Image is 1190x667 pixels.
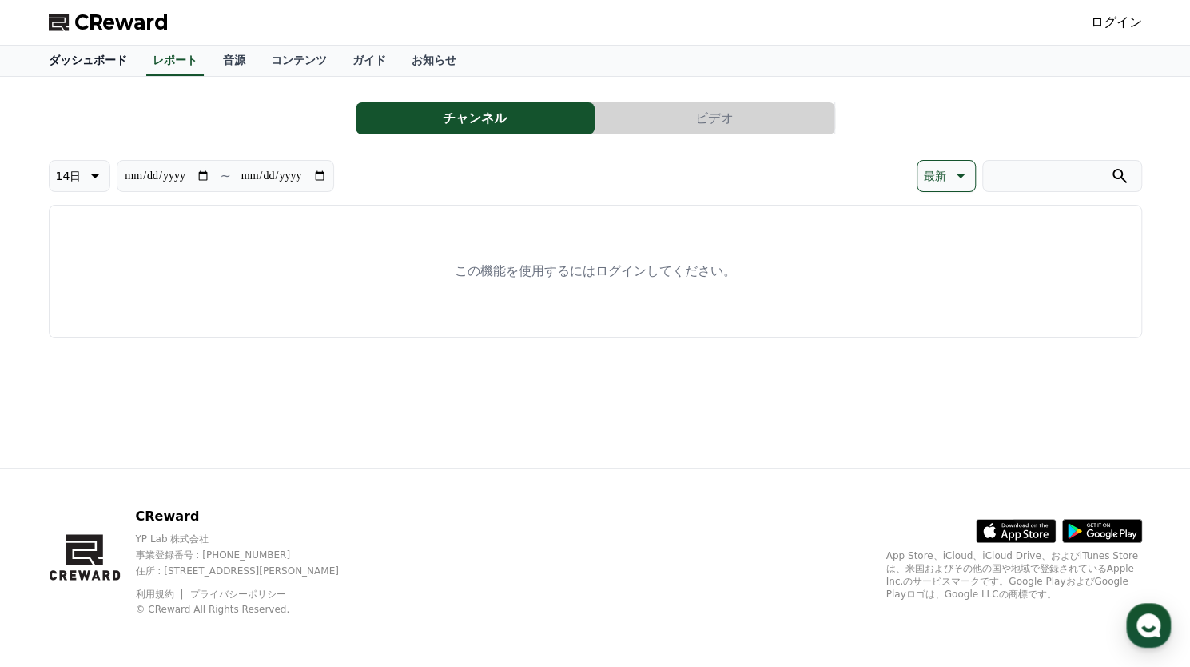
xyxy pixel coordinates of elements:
a: Settings [206,507,307,547]
a: お知らせ [399,46,469,76]
a: 音源 [210,46,258,76]
a: ダッシュボード [36,46,140,76]
button: ビデオ [595,102,834,134]
p: © CReward All Rights Reserved. [135,603,366,616]
a: ログイン [1091,13,1142,32]
p: CReward [135,507,366,526]
button: 14日 [49,160,111,192]
p: 14日 [56,165,82,187]
a: CReward [49,10,169,35]
p: 最新 [924,165,946,187]
p: 住所 : [STREET_ADDRESS][PERSON_NAME] [135,565,366,577]
a: プライバシーポリシー [190,589,286,600]
p: この機能を使用するにはログインしてください。 [455,262,736,281]
p: 事業登録番号 : [PHONE_NUMBER] [135,549,366,561]
a: ガイド [340,46,399,76]
button: チャンネル [356,102,595,134]
span: Settings [237,531,276,544]
a: Messages [105,507,206,547]
a: Home [5,507,105,547]
span: Messages [133,532,180,545]
p: App Store、iCloud、iCloud Drive、およびiTunes Storeは、米国およびその他の国や地域で登録されているApple Inc.のサービスマークです。Google P... [886,549,1142,601]
p: YP Lab 株式会社 [135,533,366,545]
button: 最新 [917,160,976,192]
a: 利用規約 [135,589,185,600]
a: コンテンツ [258,46,340,76]
p: ~ [220,166,230,186]
span: Home [41,531,69,544]
span: CReward [74,10,169,35]
a: レポート [146,46,204,76]
a: ビデオ [595,102,835,134]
